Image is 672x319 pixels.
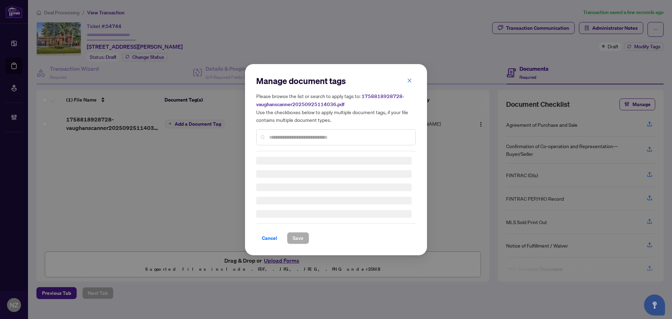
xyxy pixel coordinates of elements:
[256,232,283,244] button: Cancel
[262,233,277,244] span: Cancel
[256,75,416,86] h2: Manage document tags
[644,294,665,315] button: Open asap
[256,92,416,124] h5: Please browse the list or search to apply tags to: Use the checkboxes below to apply multiple doc...
[287,232,309,244] button: Save
[256,93,404,108] span: 1758818928728-vaughanscanner20250925114036.pdf
[407,78,412,83] span: close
